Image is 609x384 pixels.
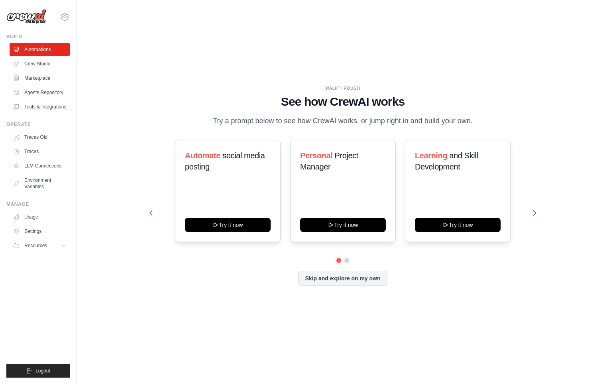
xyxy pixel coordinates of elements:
[149,95,536,109] h1: See how CrewAI works
[298,271,387,286] button: Skip and explore on my own
[10,174,70,193] a: Environment Variables
[415,151,478,171] span: and Skill Development
[10,225,70,238] a: Settings
[24,242,47,249] span: Resources
[10,86,70,99] a: Agents Repository
[6,33,70,40] div: Build
[6,201,70,207] div: Manage
[185,151,220,160] span: Automate
[35,368,50,374] span: Logout
[415,218,501,232] button: Try it now
[300,151,358,171] span: Project Manager
[149,85,536,91] div: WALKTHROUGH
[10,239,70,252] button: Resources
[10,72,70,85] a: Marketplace
[6,364,70,378] button: Logout
[10,43,70,56] a: Automations
[10,145,70,158] a: Traces
[209,115,477,127] p: Try a prompt below to see how CrewAI works, or jump right in and build your own.
[10,160,70,172] a: LLM Connections
[10,211,70,223] a: Usage
[300,151,332,160] span: Personal
[569,346,609,384] iframe: Chat Widget
[10,131,70,144] a: Traces Old
[300,218,386,232] button: Try it now
[6,121,70,128] div: Operate
[10,100,70,113] a: Tools & Integrations
[415,151,447,160] span: Learning
[10,57,70,70] a: Crew Studio
[185,218,271,232] button: Try it now
[185,151,265,171] span: social media posting
[6,9,46,24] img: Logo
